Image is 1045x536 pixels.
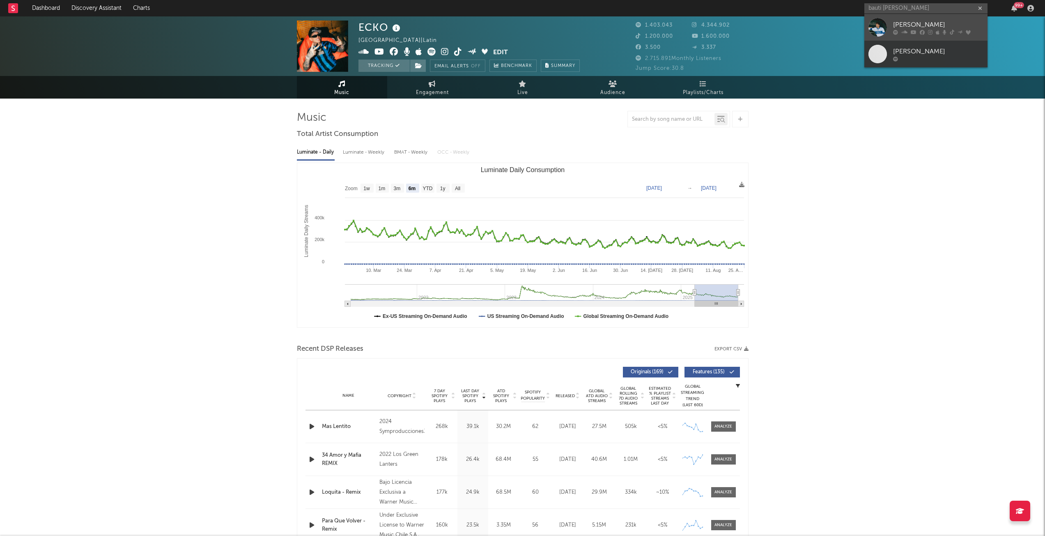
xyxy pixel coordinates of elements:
[490,521,517,529] div: 3.35M
[303,205,309,257] text: Luminate Daily Streams
[714,347,749,352] button: Export CSV
[459,455,486,464] div: 26.4k
[680,384,705,408] div: Global Streaming Trend (Last 60D)
[520,268,536,273] text: 19. May
[554,423,581,431] div: [DATE]
[552,268,565,273] text: 2. Jun
[864,3,988,14] input: Search for artists
[521,455,550,464] div: 55
[416,88,449,98] span: Engagement
[521,423,550,431] div: 62
[297,145,335,159] div: Luminate - Daily
[728,268,743,273] text: 25. A…
[586,389,608,403] span: Global ATD Audio Streams
[692,34,730,39] span: 1.600.000
[586,455,613,464] div: 40.6M
[315,237,324,242] text: 200k
[322,488,376,497] div: Loquita - Remix
[429,423,455,431] div: 268k
[705,268,721,273] text: 11. Aug
[541,60,580,72] button: Summary
[459,389,481,403] span: Last Day Spotify Plays
[586,423,613,431] div: 27.5M
[893,46,983,56] div: [PERSON_NAME]
[343,145,386,159] div: Luminate - Weekly
[322,393,376,399] div: Name
[393,186,400,191] text: 3m
[440,186,445,191] text: 1y
[394,145,429,159] div: BMAT - Weekly
[586,488,613,497] div: 29.9M
[636,66,684,71] span: Jump Score: 30.8
[628,370,666,375] span: Originals ( 169 )
[490,389,512,403] span: ATD Spotify Plays
[489,60,537,72] a: Benchmark
[617,521,645,529] div: 231k
[358,60,410,72] button: Tracking
[521,389,545,402] span: Spotify Popularity
[315,215,324,220] text: 400k
[387,76,478,99] a: Engagement
[378,186,385,191] text: 1m
[649,521,676,529] div: <5%
[1011,5,1017,12] button: 99+
[521,521,550,529] div: 56
[617,423,645,431] div: 505k
[551,64,575,68] span: Summary
[586,521,613,529] div: 5.15M
[623,367,678,377] button: Originals(169)
[322,423,376,431] a: Mas Lentito
[429,455,455,464] div: 178k
[568,76,658,99] a: Audience
[297,344,363,354] span: Recent DSP Releases
[322,259,324,264] text: 0
[429,389,450,403] span: 7 Day Spotify Plays
[480,166,565,173] text: Luminate Daily Consumption
[649,386,671,406] span: Estimated % Playlist Streams Last Day
[358,21,402,34] div: ECKO
[366,268,381,273] text: 10. Mar
[408,186,415,191] text: 6m
[628,116,714,123] input: Search by song name or URL
[636,56,721,61] span: 2.715.891 Monthly Listeners
[692,45,716,50] span: 3.337
[423,186,432,191] text: YTD
[636,45,661,50] span: 3.500
[617,488,645,497] div: 334k
[459,521,486,529] div: 23.5k
[379,478,424,507] div: Bajo Licencia Exclusiva a Warner Music Chile S.A., © 2024 Mojo Chile S.p.A.
[658,76,749,99] a: Playlists/Charts
[430,60,485,72] button: Email AlertsOff
[487,313,564,319] text: US Streaming On-Demand Audio
[649,423,676,431] div: <5%
[636,34,673,39] span: 1.200.000
[617,386,640,406] span: Global Rolling 7D Audio Streams
[379,450,424,469] div: 2022 Los Green Lanters
[429,488,455,497] div: 177k
[379,417,424,437] div: 2024 Symproducciones365
[690,370,728,375] span: Features ( 135 )
[334,88,349,98] span: Music
[582,268,597,273] text: 16. Jun
[297,163,748,327] svg: Luminate Daily Consumption
[692,23,730,28] span: 4.344.902
[554,521,581,529] div: [DATE]
[1014,2,1024,8] div: 99 +
[383,313,467,319] text: Ex-US Streaming On-Demand Audio
[455,186,460,191] text: All
[322,517,376,533] a: Para Que Volver - Remix
[490,455,517,464] div: 68.4M
[521,488,550,497] div: 60
[893,20,983,30] div: [PERSON_NAME]
[388,393,411,398] span: Copyright
[617,455,645,464] div: 1.01M
[322,451,376,467] a: 34 Amor y Mafia REMIX
[646,185,662,191] text: [DATE]
[363,186,370,191] text: 1w
[636,23,673,28] span: 1.403.043
[864,41,988,67] a: [PERSON_NAME]
[459,423,486,431] div: 39.1k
